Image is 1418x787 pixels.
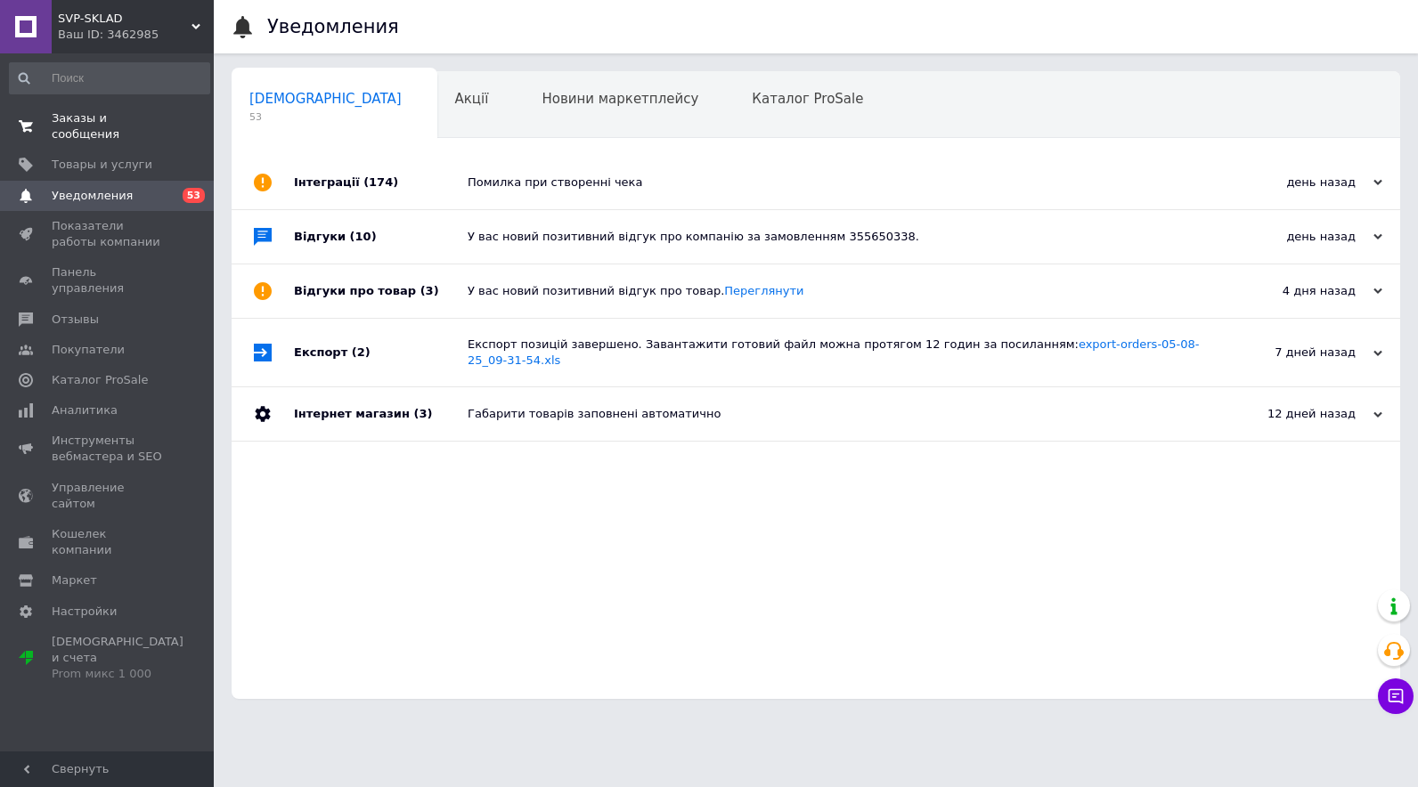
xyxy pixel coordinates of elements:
[1204,345,1382,361] div: 7 дней назад
[352,345,371,359] span: (2)
[52,218,165,250] span: Показатели работы компании
[724,284,803,297] a: Переглянути
[52,312,99,328] span: Отзывы
[1204,283,1382,299] div: 4 дня назад
[52,433,165,465] span: Инструменты вебмастера и SEO
[52,372,148,388] span: Каталог ProSale
[52,188,133,204] span: Уведомления
[542,91,698,107] span: Новини маркетплейсу
[752,91,863,107] span: Каталог ProSale
[1204,406,1382,422] div: 12 дней назад
[294,210,468,264] div: Відгуки
[52,480,165,512] span: Управление сайтом
[52,526,165,558] span: Кошелек компании
[52,264,165,296] span: Панель управления
[468,229,1204,245] div: У вас новий позитивний відгук про компанію за замовленням 355650338.
[9,62,210,94] input: Поиск
[468,283,1204,299] div: У вас новий позитивний відгук про товар.
[249,91,402,107] span: [DEMOGRAPHIC_DATA]
[52,572,97,588] span: Маркет
[183,188,205,203] span: 53
[468,406,1204,422] div: Габарити товарів заповнені автоматично
[249,110,402,124] span: 53
[455,91,489,107] span: Акції
[294,319,468,386] div: Експорт
[52,402,118,418] span: Аналитика
[52,157,152,173] span: Товары и услуги
[420,284,439,297] span: (3)
[468,174,1204,191] div: Помилка при створенні чека
[52,604,117,620] span: Настройки
[1204,174,1382,191] div: день назад
[52,666,183,682] div: Prom микс 1 000
[52,110,165,142] span: Заказы и сообщения
[413,407,432,420] span: (3)
[363,175,398,189] span: (174)
[468,337,1200,367] a: export-orders-05-08-25_09-31-54.xls
[58,27,214,43] div: Ваш ID: 3462985
[294,156,468,209] div: Інтеграції
[58,11,192,27] span: SVP-SKLAD
[294,387,468,441] div: Інтернет магазин
[52,342,125,358] span: Покупатели
[468,337,1204,369] div: Експорт позицій завершено. Завантажити готовий файл можна протягом 12 годин за посиланням:
[294,264,468,318] div: Відгуки про товар
[267,16,399,37] h1: Уведомления
[52,634,183,683] span: [DEMOGRAPHIC_DATA] и счета
[350,230,377,243] span: (10)
[1204,229,1382,245] div: день назад
[1378,678,1414,714] button: Чат с покупателем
